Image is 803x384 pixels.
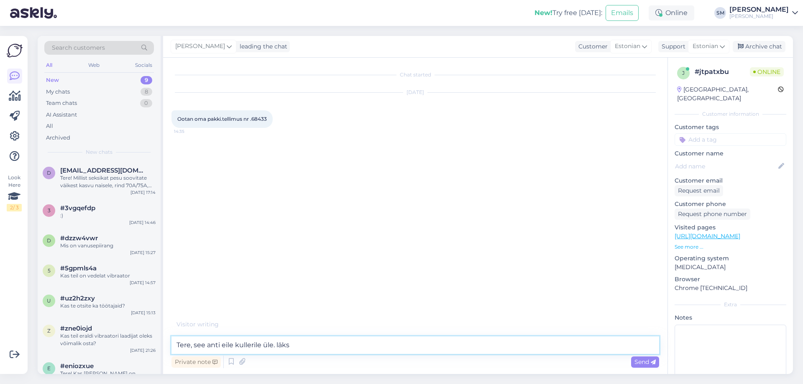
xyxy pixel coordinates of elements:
[60,204,95,212] span: #3vgqefdp
[171,89,659,96] div: [DATE]
[48,267,51,274] span: 5
[695,67,750,77] div: # jtpatxbu
[60,264,97,272] span: #5gpmls4a
[130,280,156,286] div: [DATE] 14:57
[675,301,786,308] div: Extra
[60,325,92,332] span: #zne0iojd
[47,365,51,371] span: e
[60,167,147,174] span: diannaojala@gmail.com
[675,209,750,220] div: Request phone number
[175,42,225,51] span: [PERSON_NAME]
[677,85,778,103] div: [GEOGRAPHIC_DATA], [GEOGRAPHIC_DATA]
[44,60,54,71] div: All
[675,176,786,185] p: Customer email
[7,43,23,58] img: Askly Logo
[675,232,740,240] a: [URL][DOMAIN_NAME]
[177,116,267,122] span: Ootan oma pakki.tellimus nr .68433
[60,332,156,347] div: Kas teil eraldi vibraatori laadijat oleks võimalik osta?
[130,189,156,196] div: [DATE] 17:14
[60,302,156,310] div: Kas te otsite ka töötajaid?
[658,42,685,51] div: Support
[141,88,152,96] div: 8
[675,149,786,158] p: Customer name
[47,170,51,176] span: d
[675,313,786,322] p: Notes
[86,148,113,156] span: New chats
[46,122,53,130] div: All
[750,67,784,76] span: Online
[729,6,789,13] div: [PERSON_NAME]
[649,5,694,20] div: Online
[47,237,51,244] span: d
[7,204,22,211] div: 2 / 3
[733,41,785,52] div: Archive chat
[130,347,156,353] div: [DATE] 21:26
[675,254,786,263] p: Operating system
[171,320,659,329] div: Visitor writing
[534,8,602,18] div: Try free [DATE]:
[140,99,152,107] div: 0
[675,162,777,171] input: Add name
[130,249,156,256] div: [DATE] 15:27
[675,110,786,118] div: Customer information
[133,60,154,71] div: Socials
[60,234,98,242] span: #dzzw4vwr
[534,9,552,17] b: New!
[47,298,51,304] span: u
[575,42,608,51] div: Customer
[171,336,659,354] textarea: Tere, see anti eile kullerile üle. läks
[675,133,786,146] input: Add a tag
[729,13,789,20] div: [PERSON_NAME]
[60,362,94,370] span: #eniozxue
[675,275,786,284] p: Browser
[634,358,656,366] span: Send
[174,128,205,135] span: 14:35
[729,6,798,20] a: [PERSON_NAME][PERSON_NAME]
[675,223,786,232] p: Visited pages
[7,174,22,211] div: Look Here
[606,5,639,21] button: Emails
[141,76,152,84] div: 9
[714,7,726,19] div: SM
[675,185,723,196] div: Request email
[60,212,156,219] div: :)
[46,134,70,142] div: Archived
[48,207,51,214] span: 3
[46,99,77,107] div: Team chats
[615,42,640,51] span: Estonian
[171,71,659,79] div: Chat started
[87,60,101,71] div: Web
[675,243,786,251] p: See more ...
[236,42,287,51] div: leading the chat
[60,242,156,249] div: Mis on vanusepiirang
[675,284,786,292] p: Chrome [TECHNICAL_ID]
[46,111,77,119] div: AI Assistant
[47,328,51,334] span: z
[675,123,786,132] p: Customer tags
[675,263,786,272] p: [MEDICAL_DATA]
[60,272,156,280] div: Kas teil on vedelat vibraator
[131,310,156,316] div: [DATE] 15:13
[675,200,786,209] p: Customer phone
[60,174,156,189] div: Tere! Millist seksikat pesu soovitate väikest kasvu naisele, rind 70A/75A, pikkus 161cm? Soovin a...
[171,356,221,368] div: Private note
[52,43,105,52] span: Search customers
[693,42,718,51] span: Estonian
[219,320,220,328] span: .
[60,295,95,302] span: #uz2h2zxy
[46,76,59,84] div: New
[682,70,685,76] span: j
[46,88,70,96] div: My chats
[129,219,156,226] div: [DATE] 14:46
